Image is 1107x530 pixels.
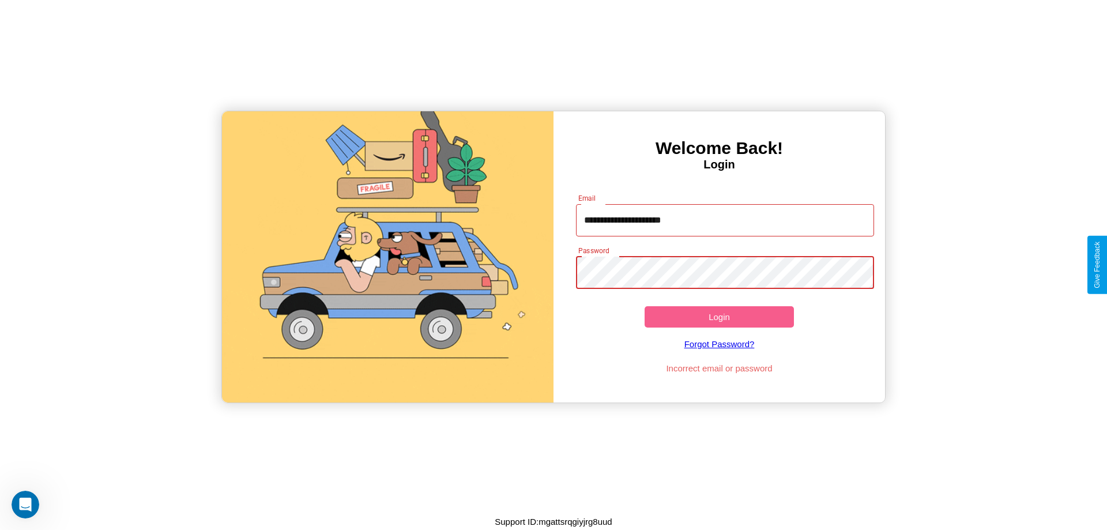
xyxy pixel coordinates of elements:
label: Password [578,246,609,255]
p: Incorrect email or password [570,360,869,376]
button: Login [645,306,794,328]
label: Email [578,193,596,203]
p: Support ID: mgattsrqgiyjrg8uud [495,514,612,529]
div: Give Feedback [1093,242,1101,288]
img: gif [222,111,553,403]
iframe: Intercom live chat [12,491,39,518]
a: Forgot Password? [570,328,869,360]
h3: Welcome Back! [553,138,885,158]
h4: Login [553,158,885,171]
